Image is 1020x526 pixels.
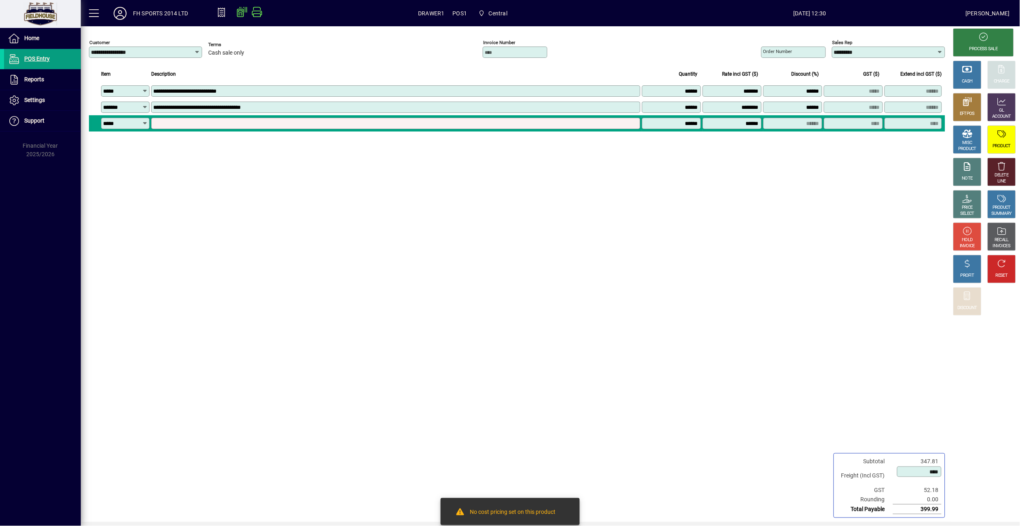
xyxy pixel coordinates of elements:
[24,76,44,83] span: Reports
[969,46,998,52] div: PROCESS SALE
[893,505,942,514] td: 399.99
[993,243,1010,249] div: INVOICES
[792,70,819,78] span: Discount (%)
[993,114,1011,120] div: ACCOUNT
[208,50,244,56] span: Cash sale only
[101,70,111,78] span: Item
[418,7,444,20] span: DRAWER1
[654,7,966,20] span: [DATE] 12:30
[962,176,973,182] div: NOTE
[961,211,975,217] div: SELECT
[893,457,942,466] td: 347.81
[995,237,1009,243] div: RECALL
[837,486,893,495] td: GST
[963,140,972,146] div: MISC
[24,97,45,103] span: Settings
[962,78,973,85] div: CASH
[960,243,975,249] div: INVOICE
[995,172,1009,178] div: DELETE
[837,505,893,514] td: Total Payable
[961,273,974,279] div: PROFIT
[470,508,556,518] div: No cost pricing set on this product
[962,237,973,243] div: HOLD
[893,486,942,495] td: 52.18
[4,28,81,49] a: Home
[999,108,1005,114] div: GL
[966,7,1010,20] div: [PERSON_NAME]
[208,42,257,47] span: Terms
[151,70,176,78] span: Description
[133,7,188,20] div: FH SPORTS 2014 LTD
[483,40,515,45] mat-label: Invoice number
[996,273,1008,279] div: RESET
[837,457,893,466] td: Subtotal
[958,305,977,311] div: DISCOUNT
[998,178,1006,185] div: LINE
[893,495,942,505] td: 0.00
[962,205,973,211] div: PRICE
[993,205,1011,211] div: PRODUCT
[24,55,50,62] span: POS Entry
[763,49,792,54] mat-label: Order number
[24,35,39,41] span: Home
[958,146,976,152] div: PRODUCT
[864,70,880,78] span: GST ($)
[24,117,44,124] span: Support
[837,466,893,486] td: Freight (Incl GST)
[4,90,81,110] a: Settings
[901,70,942,78] span: Extend incl GST ($)
[453,7,467,20] span: POS1
[832,40,853,45] mat-label: Sales rep
[475,6,511,21] span: Central
[489,7,507,20] span: Central
[960,111,975,117] div: EFTPOS
[89,40,110,45] mat-label: Customer
[837,495,893,505] td: Rounding
[4,111,81,131] a: Support
[679,70,698,78] span: Quantity
[4,70,81,90] a: Reports
[107,6,133,21] button: Profile
[722,70,758,78] span: Rate incl GST ($)
[992,211,1012,217] div: SUMMARY
[993,143,1011,149] div: PRODUCT
[994,78,1010,85] div: CHARGE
